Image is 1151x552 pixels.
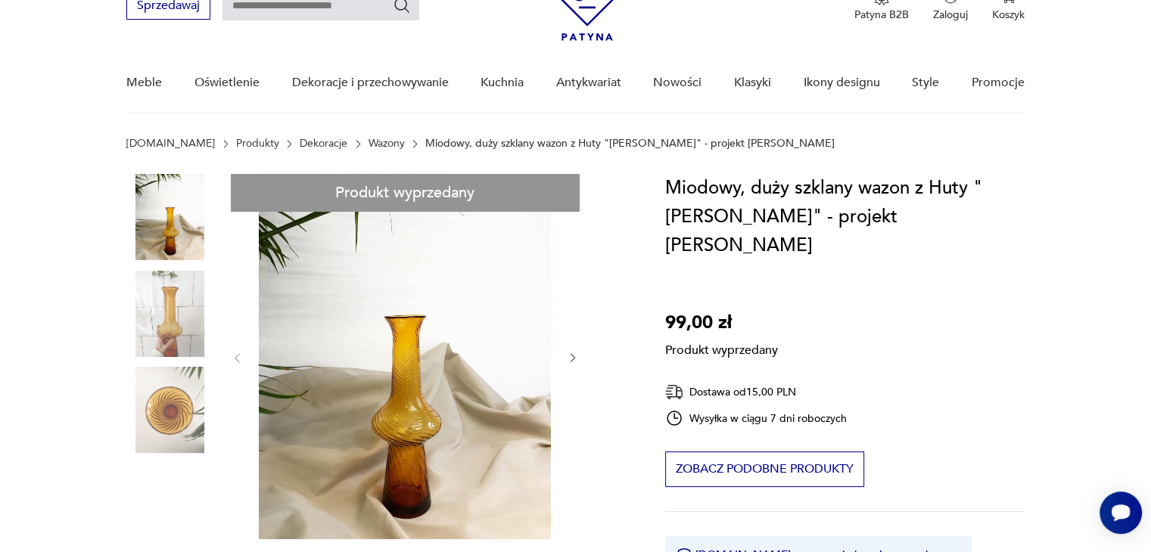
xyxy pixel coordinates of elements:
[126,2,210,12] a: Sprzedawaj
[665,174,1025,260] h1: Miodowy, duży szklany wazon z Huty "[PERSON_NAME]" - projekt [PERSON_NAME]
[425,138,835,150] p: Miodowy, duży szklany wazon z Huty "[PERSON_NAME]" - projekt [PERSON_NAME]
[854,8,909,22] p: Patyna B2B
[665,309,778,337] p: 99,00 zł
[291,54,448,112] a: Dekoracje i przechowywanie
[665,409,847,427] div: Wysyłka w ciągu 7 dni roboczych
[556,54,621,112] a: Antykwariat
[972,54,1025,112] a: Promocje
[1100,492,1142,534] iframe: Smartsupp widget button
[803,54,879,112] a: Ikony designu
[653,54,701,112] a: Nowości
[665,337,778,358] p: Produkt wyprzedany
[665,451,864,487] button: Zobacz podobne produkty
[481,54,524,112] a: Kuchnia
[300,138,347,150] a: Dekoracje
[933,8,968,22] p: Zaloguj
[194,54,260,112] a: Oświetlenie
[665,383,847,402] div: Dostawa od 15,00 PLN
[126,54,162,112] a: Meble
[126,138,215,150] a: [DOMAIN_NAME]
[734,54,771,112] a: Klasyki
[369,138,405,150] a: Wazony
[236,138,279,150] a: Produkty
[912,54,939,112] a: Style
[665,383,683,402] img: Ikona dostawy
[992,8,1025,22] p: Koszyk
